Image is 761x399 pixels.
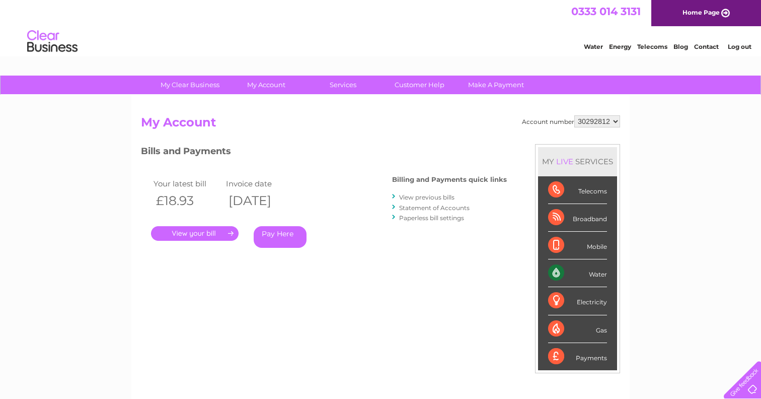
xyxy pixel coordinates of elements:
div: Account number [522,115,620,127]
td: Invoice date [223,177,296,190]
a: Log out [728,43,751,50]
div: Gas [548,315,607,343]
a: Pay Here [254,226,307,248]
div: Electricity [548,287,607,315]
div: Clear Business is a trading name of Verastar Limited (registered in [GEOGRAPHIC_DATA] No. 3667643... [143,6,619,49]
a: My Account [225,76,308,94]
div: MY SERVICES [538,147,617,176]
a: View previous bills [399,193,454,201]
a: Services [301,76,385,94]
a: Paperless bill settings [399,214,464,222]
a: Make A Payment [454,76,538,94]
th: [DATE] [223,190,296,211]
a: Energy [609,43,631,50]
img: logo.png [27,26,78,57]
h4: Billing and Payments quick links [392,176,507,183]
div: Broadband [548,204,607,232]
td: Your latest bill [151,177,223,190]
a: Contact [694,43,719,50]
div: Mobile [548,232,607,259]
a: Water [584,43,603,50]
h2: My Account [141,115,620,135]
a: 0333 014 3131 [571,5,641,18]
div: Payments [548,343,607,370]
h3: Bills and Payments [141,144,507,162]
a: Statement of Accounts [399,204,470,212]
a: My Clear Business [148,76,232,94]
div: Water [548,259,607,287]
div: LIVE [554,157,575,166]
a: Telecoms [637,43,667,50]
a: Customer Help [378,76,461,94]
div: Telecoms [548,176,607,204]
a: Blog [673,43,688,50]
a: . [151,226,239,241]
th: £18.93 [151,190,223,211]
